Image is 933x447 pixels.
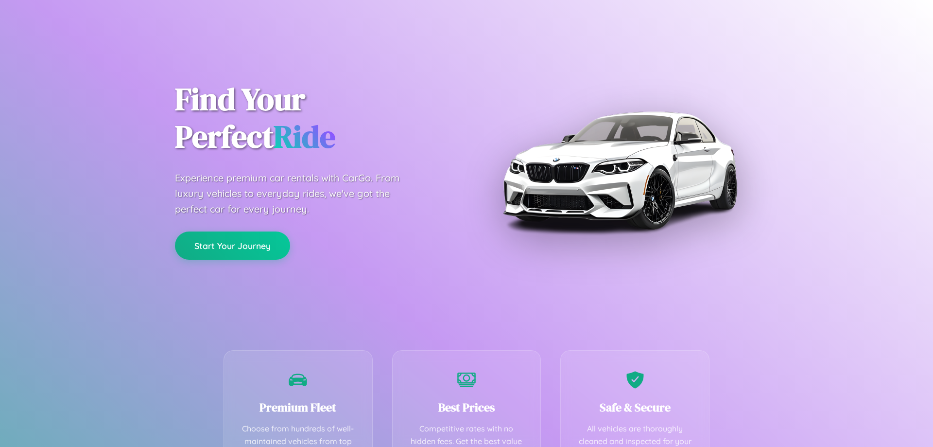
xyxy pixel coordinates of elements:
[175,232,290,260] button: Start Your Journey
[175,81,452,156] h1: Find Your Perfect
[498,49,741,292] img: Premium BMW car rental vehicle
[407,399,526,415] h3: Best Prices
[575,399,694,415] h3: Safe & Secure
[175,170,418,217] p: Experience premium car rentals with CarGo. From luxury vehicles to everyday rides, we've got the ...
[274,115,335,158] span: Ride
[239,399,358,415] h3: Premium Fleet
